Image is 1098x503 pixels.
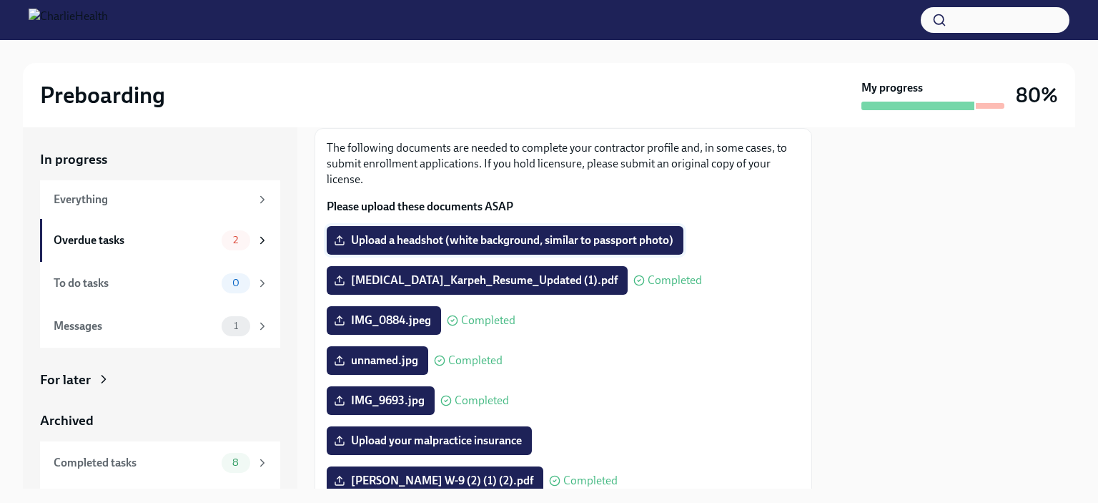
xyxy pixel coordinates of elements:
img: CharlieHealth [29,9,108,31]
span: 8 [224,457,247,468]
label: [MEDICAL_DATA]_Karpeh_Resume_Updated (1).pdf [327,266,628,295]
strong: My progress [861,80,923,96]
div: To do tasks [54,275,216,291]
label: Upload a headshot (white background, similar to passport photo) [327,226,683,255]
a: For later [40,371,280,389]
strong: Please upload these documents ASAP [327,200,513,213]
span: Completed [648,275,702,286]
label: IMG_9693.jpg [327,386,435,415]
div: For later [40,371,91,389]
label: IMG_0884.jpeg [327,306,441,335]
div: Overdue tasks [54,233,216,248]
span: Upload your malpractice insurance [337,434,522,448]
span: Upload a headshot (white background, similar to passport photo) [337,233,673,248]
span: 1 [225,321,247,331]
span: unnamed.jpg [337,353,418,368]
div: Completed tasks [54,455,216,471]
span: 0 [224,278,248,288]
span: 2 [224,235,247,245]
span: Completed [455,395,509,406]
a: To do tasks0 [40,262,280,305]
a: In progress [40,150,280,169]
p: The following documents are needed to complete your contractor profile and, in some cases, to sub... [327,140,800,187]
span: Completed [563,475,618,487]
a: Messages1 [40,305,280,348]
label: Upload your malpractice insurance [327,426,532,455]
a: Completed tasks8 [40,441,280,484]
a: Overdue tasks2 [40,219,280,262]
h3: 80% [1016,82,1058,108]
span: IMG_0884.jpeg [337,313,431,328]
div: Everything [54,192,250,207]
div: Messages [54,318,216,334]
span: [MEDICAL_DATA]_Karpeh_Resume_Updated (1).pdf [337,273,618,288]
label: unnamed.jpg [327,346,428,375]
a: Everything [40,180,280,219]
span: Completed [461,315,515,326]
span: Completed [448,355,503,366]
h2: Preboarding [40,81,165,109]
label: [PERSON_NAME] W-9 (2) (1) (2).pdf [327,467,543,495]
a: Archived [40,411,280,430]
span: [PERSON_NAME] W-9 (2) (1) (2).pdf [337,474,533,488]
span: IMG_9693.jpg [337,394,425,408]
